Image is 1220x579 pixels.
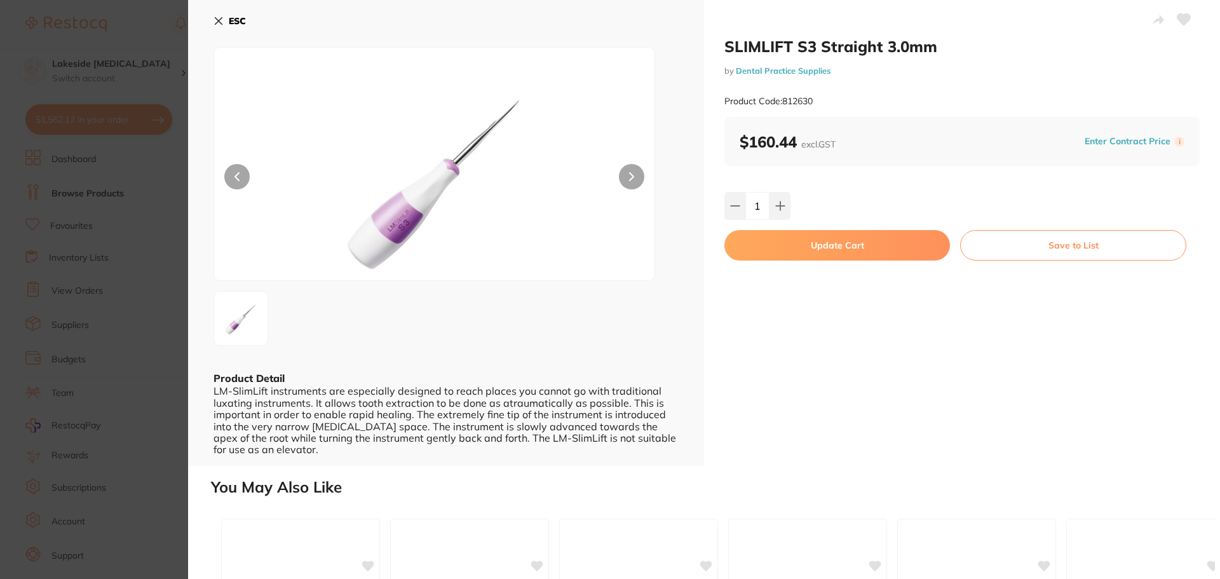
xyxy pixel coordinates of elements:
small: by [724,66,1200,76]
small: Product Code: 812630 [724,96,813,107]
b: Product Detail [213,372,285,385]
h2: You May Also Like [211,479,1215,496]
img: Zw [218,296,264,341]
a: Dental Practice Supplies [736,65,830,76]
button: Save to List [960,230,1186,261]
label: i [1174,137,1184,147]
b: $160.44 [740,132,836,151]
div: LM-SlimLift instruments are especially designed to reach places you cannot go with traditional lu... [213,385,679,455]
img: Zw [302,79,567,280]
button: Enter Contract Price [1081,135,1174,147]
b: ESC [229,15,246,27]
span: excl. GST [801,139,836,150]
button: ESC [213,10,246,32]
h2: SLIMLIFT S3 Straight 3.0mm [724,37,1200,56]
button: Update Cart [724,230,950,261]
